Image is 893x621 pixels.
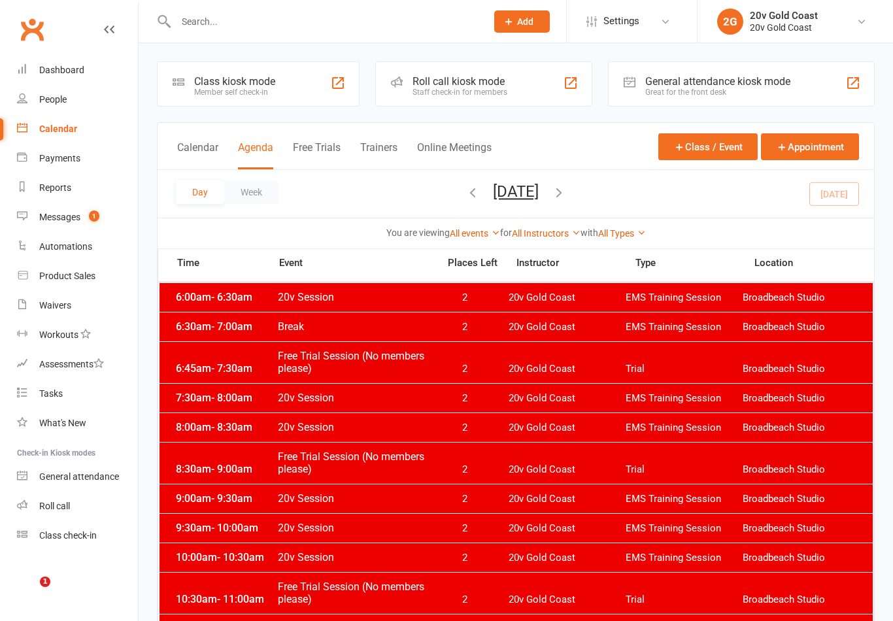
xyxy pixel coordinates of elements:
div: Messages [39,212,80,222]
a: Product Sales [17,261,138,291]
span: EMS Training Session [626,493,743,505]
span: Time [174,257,278,273]
span: 20v Session [277,392,431,404]
span: 2 [430,522,499,535]
button: Trainers [360,141,397,169]
span: 20v Gold Coast [509,422,626,434]
span: Broadbeach Studio [743,522,860,535]
span: - 7:30am [211,362,252,375]
span: Location [754,258,873,268]
div: General attendance kiosk mode [645,75,790,88]
span: Trial [626,594,743,606]
button: Calendar [177,141,218,169]
span: Places Left [438,258,507,268]
div: Class kiosk mode [194,75,275,88]
span: 1 [40,577,50,587]
div: Roll call [39,501,70,511]
span: 20v Gold Coast [509,292,626,304]
span: 9:00am [173,492,277,505]
button: [DATE] [493,182,539,201]
a: Roll call [17,492,138,521]
span: EMS Training Session [626,422,743,434]
button: Week [224,180,278,204]
a: Payments [17,144,138,173]
span: 2 [430,493,499,505]
div: Class check-in [39,530,97,541]
span: 6:00am [173,291,277,303]
span: Trial [626,463,743,476]
a: What's New [17,409,138,438]
span: 9:30am [173,522,277,534]
a: General attendance kiosk mode [17,462,138,492]
div: Product Sales [39,271,95,281]
span: - 11:00am [217,593,264,605]
span: 20v Session [277,551,431,563]
a: Tasks [17,379,138,409]
div: People [39,94,67,105]
span: 2 [430,392,499,405]
a: Clubworx [16,13,48,46]
button: Appointment [761,133,859,160]
button: Day [176,180,224,204]
button: Agenda [238,141,273,169]
span: 2 [430,552,499,564]
span: 20v Gold Coast [509,594,626,606]
span: - 8:30am [211,421,252,433]
div: Automations [39,241,92,252]
a: All Types [598,228,646,239]
div: 20v Gold Coast [750,10,818,22]
div: Waivers [39,300,71,310]
span: EMS Training Session [626,522,743,535]
span: Broadbeach Studio [743,422,860,434]
span: 20v Session [277,291,431,303]
span: 20v Gold Coast [509,463,626,476]
span: 2 [430,363,499,375]
span: EMS Training Session [626,321,743,333]
a: Class kiosk mode [17,521,138,550]
a: Workouts [17,320,138,350]
strong: You are viewing [386,227,450,238]
span: 20v Gold Coast [509,493,626,505]
span: Broadbeach Studio [743,363,860,375]
div: General attendance [39,471,119,482]
span: Add [517,16,533,27]
span: Broadbeach Studio [743,292,860,304]
span: 20v Gold Coast [509,522,626,535]
a: People [17,85,138,114]
span: 2 [430,463,499,476]
span: Broadbeach Studio [743,392,860,405]
button: Free Trials [293,141,341,169]
button: Online Meetings [417,141,492,169]
span: 20v Session [277,492,431,505]
span: 20v Gold Coast [509,552,626,564]
a: All events [450,228,500,239]
div: Assessments [39,359,104,369]
span: EMS Training Session [626,292,743,304]
span: 7:30am [173,392,277,404]
div: Tasks [39,388,63,399]
span: 20v Gold Coast [509,392,626,405]
span: Broadbeach Studio [743,552,860,564]
span: Free Trial Session (No members please) [277,450,431,475]
a: Assessments [17,350,138,379]
div: Dashboard [39,65,84,75]
span: Free Trial Session (No members please) [277,350,431,375]
span: 10:00am [173,551,277,563]
strong: with [581,227,598,238]
strong: for [500,227,512,238]
a: All Instructors [512,228,581,239]
a: Automations [17,232,138,261]
span: 2 [430,292,499,304]
span: 2 [430,321,499,333]
a: Messages 1 [17,203,138,232]
span: 8:30am [173,463,277,475]
div: Roll call kiosk mode [413,75,507,88]
span: Broadbeach Studio [743,594,860,606]
span: EMS Training Session [626,552,743,564]
span: 2 [430,422,499,434]
span: 2 [430,594,499,606]
div: Payments [39,153,80,163]
span: 20v Gold Coast [509,363,626,375]
a: Waivers [17,291,138,320]
button: Class / Event [658,133,758,160]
